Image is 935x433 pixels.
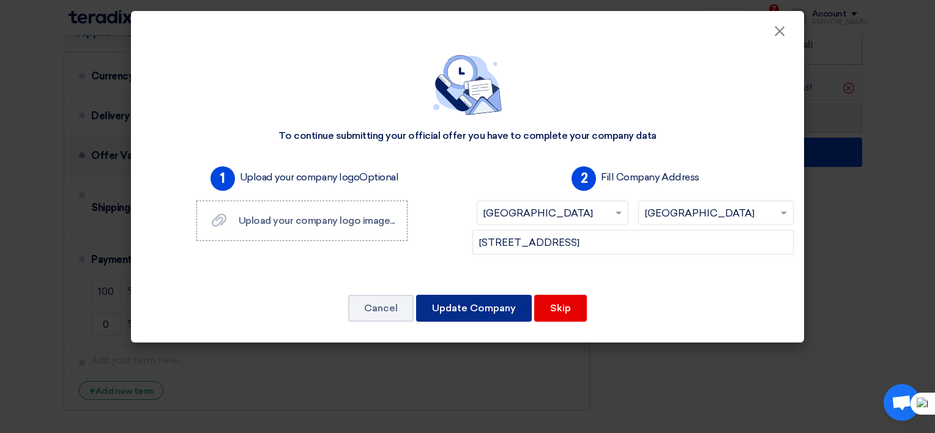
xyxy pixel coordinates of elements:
[601,170,699,185] label: Fill Company Address
[773,22,786,46] span: ×
[348,295,414,322] button: Cancel
[433,55,502,115] img: empty_state_contact.svg
[278,130,656,142] div: To continue submitting your official offer you have to complete your company data
[210,166,235,191] span: 1
[239,215,395,226] span: Upload your company logo image...
[764,20,795,44] button: Close
[534,295,587,322] button: Skip
[572,166,596,191] span: 2
[359,171,398,183] span: Optional
[240,170,399,185] label: Upload your company logo
[472,230,794,254] input: Add company main address
[884,384,920,421] a: Open chat
[416,295,532,322] button: Update Company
